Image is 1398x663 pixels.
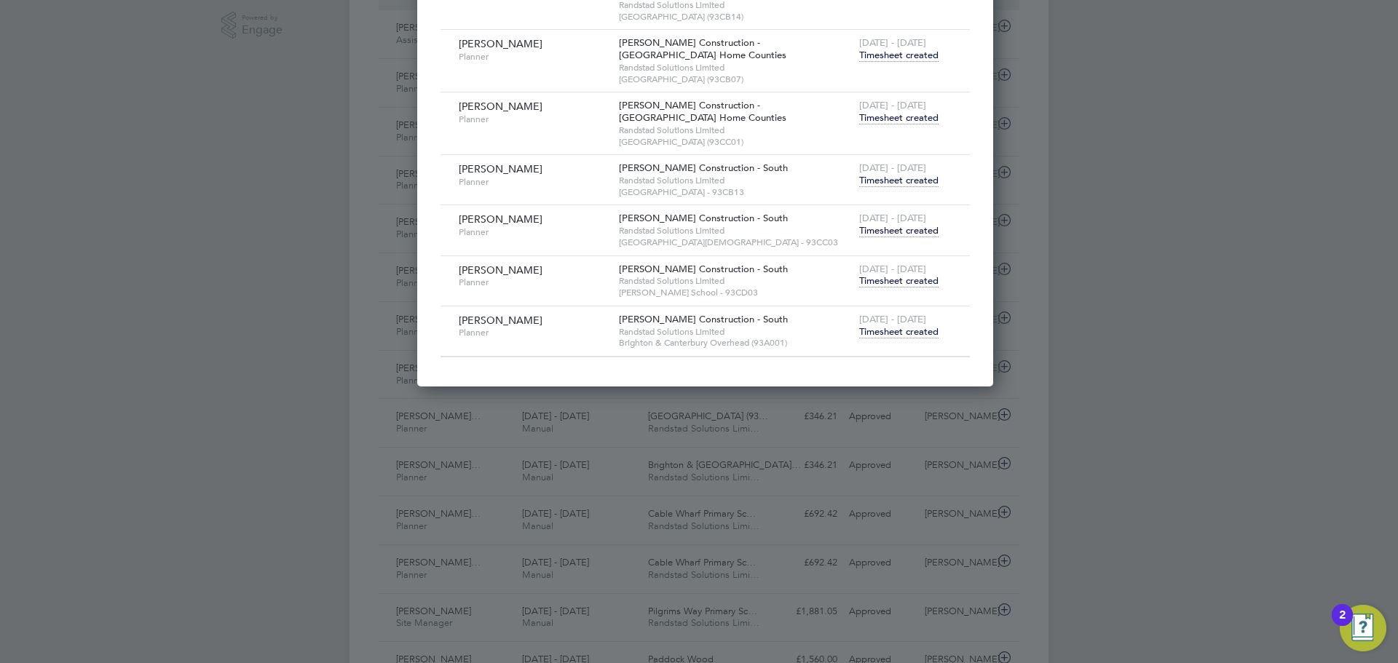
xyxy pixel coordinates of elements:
span: Brighton & Canterbury Overhead (93A001) [619,337,852,349]
span: [PERSON_NAME] [459,100,542,113]
span: Timesheet created [859,49,939,62]
span: Randstad Solutions Limited [619,62,852,74]
span: [PERSON_NAME] Construction - South [619,263,788,275]
span: [DATE] - [DATE] [859,36,926,49]
span: Randstad Solutions Limited [619,124,852,136]
span: [PERSON_NAME] School - 93CD03 [619,287,852,298]
span: Planner [459,114,608,125]
span: [DATE] - [DATE] [859,313,926,325]
span: [GEOGRAPHIC_DATA][DEMOGRAPHIC_DATA] - 93CC03 [619,237,852,248]
div: 2 [1339,615,1346,634]
span: [DATE] - [DATE] [859,263,926,275]
span: [DATE] - [DATE] [859,162,926,174]
span: [PERSON_NAME] Construction - South [619,162,788,174]
span: Randstad Solutions Limited [619,275,852,287]
span: [PERSON_NAME] [459,314,542,327]
span: [DATE] - [DATE] [859,99,926,111]
span: Randstad Solutions Limited [619,326,852,338]
span: [GEOGRAPHIC_DATA] (93CB14) [619,11,852,23]
span: [PERSON_NAME] [459,213,542,226]
button: Open Resource Center, 2 new notifications [1340,605,1386,651]
span: Planner [459,226,608,238]
span: Randstad Solutions Limited [619,225,852,237]
span: Planner [459,327,608,338]
span: Randstad Solutions Limited [619,175,852,186]
span: [PERSON_NAME] [459,263,542,277]
span: [PERSON_NAME] [459,37,542,50]
span: Timesheet created [859,111,939,124]
span: [PERSON_NAME] [459,162,542,175]
span: [DATE] - [DATE] [859,212,926,224]
span: Planner [459,176,608,188]
span: [GEOGRAPHIC_DATA] - 93CB13 [619,186,852,198]
span: Timesheet created [859,224,939,237]
span: [PERSON_NAME] Construction - South [619,212,788,224]
span: Planner [459,51,608,63]
span: [GEOGRAPHIC_DATA] (93CC01) [619,136,852,148]
span: [PERSON_NAME] Construction - South [619,313,788,325]
span: [PERSON_NAME] Construction - [GEOGRAPHIC_DATA] Home Counties [619,99,786,124]
span: [GEOGRAPHIC_DATA] (93CB07) [619,74,852,85]
span: [PERSON_NAME] Construction - [GEOGRAPHIC_DATA] Home Counties [619,36,786,61]
span: Timesheet created [859,174,939,187]
span: Timesheet created [859,274,939,287]
span: Timesheet created [859,325,939,338]
span: Planner [459,277,608,288]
